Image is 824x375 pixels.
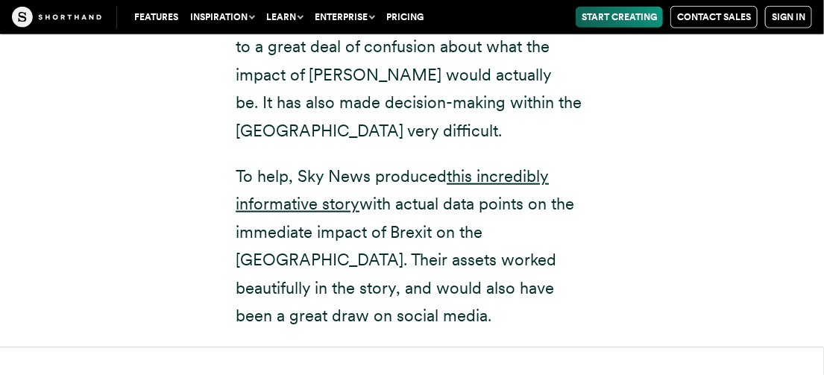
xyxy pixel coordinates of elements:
[765,6,812,28] a: Sign in
[236,163,588,330] p: To help, Sky News produced with actual data points on the immediate impact of Brexit on the [GEOG...
[184,7,260,28] button: Inspiration
[380,7,430,28] a: Pricing
[128,7,184,28] a: Features
[309,7,380,28] button: Enterprise
[670,6,758,28] a: Contact Sales
[12,7,101,28] img: The Craft
[260,7,309,28] button: Learn
[576,7,663,28] a: Start Creating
